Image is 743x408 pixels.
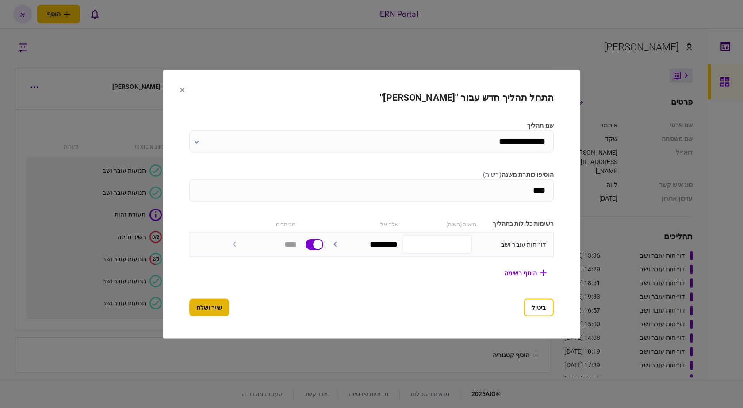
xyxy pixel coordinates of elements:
button: ביטול [524,298,554,316]
label: שם תהליך [189,121,554,130]
span: ( רשות ) [483,171,502,178]
div: דו״חות עובר ושב [476,240,546,249]
input: שם תהליך [189,130,554,152]
div: תיאור (רשות) [403,219,476,228]
div: מכותבים [222,219,295,228]
div: רשימות כלולות בתהליך [481,219,554,228]
label: הוסיפו כותרת משנה [189,170,554,179]
h2: התחל תהליך חדש עבור "[PERSON_NAME]" [189,92,554,103]
div: שלח אל [326,219,399,228]
button: הוסף רשימה [497,265,554,281]
button: שייך ושלח [189,298,229,316]
input: הוסיפו כותרת משנה [189,179,554,201]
